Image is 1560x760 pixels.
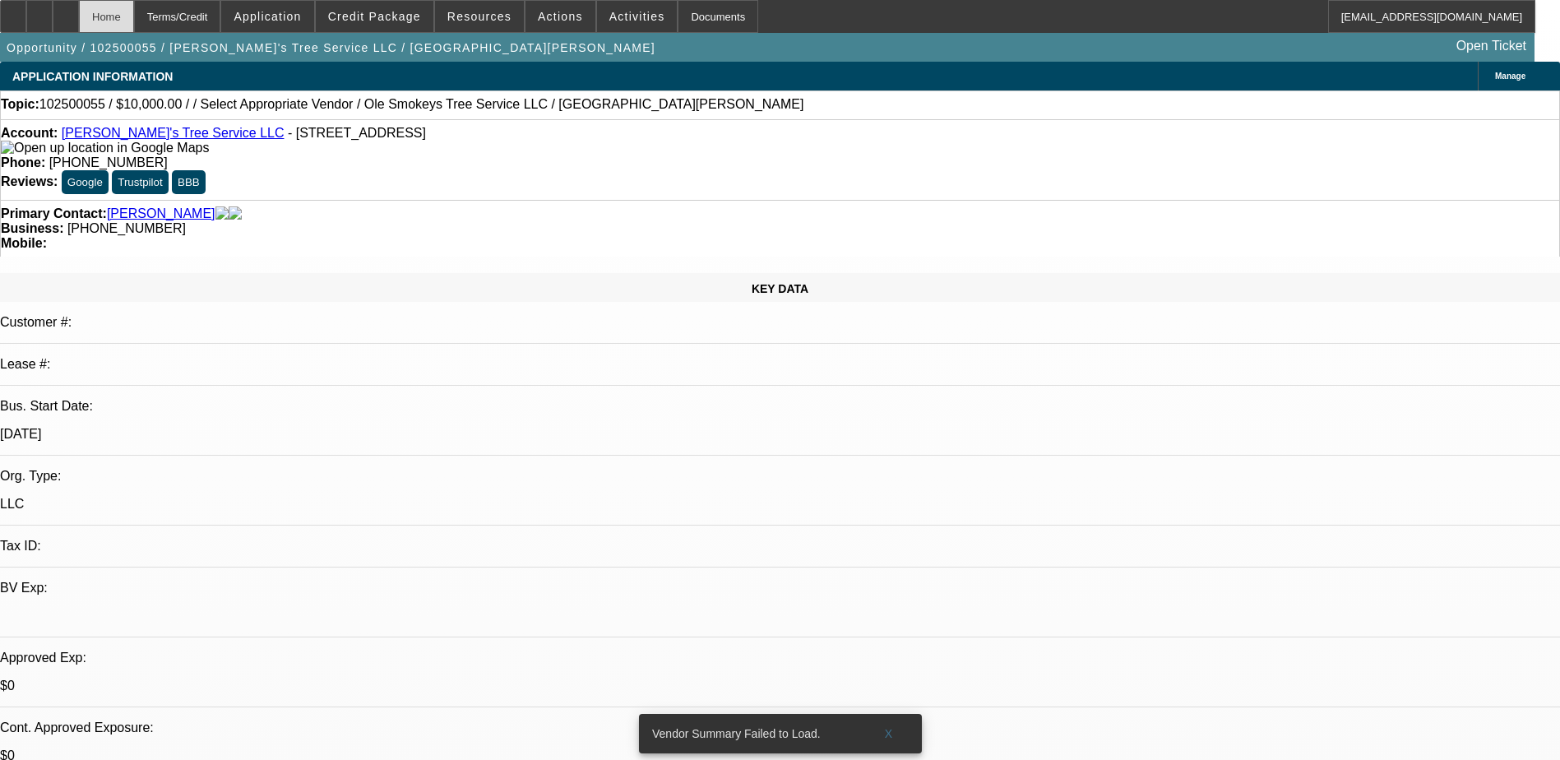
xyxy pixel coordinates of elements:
[62,170,109,194] button: Google
[49,155,168,169] span: [PHONE_NUMBER]
[1,174,58,188] strong: Reviews:
[234,10,301,23] span: Application
[328,10,421,23] span: Credit Package
[538,10,583,23] span: Actions
[1,236,47,250] strong: Mobile:
[7,41,655,54] span: Opportunity / 102500055 / [PERSON_NAME]'s Tree Service LLC / [GEOGRAPHIC_DATA][PERSON_NAME]
[609,10,665,23] span: Activities
[12,70,173,83] span: APPLICATION INFORMATION
[435,1,524,32] button: Resources
[597,1,678,32] button: Activities
[1,97,39,112] strong: Topic:
[229,206,242,221] img: linkedin-icon.png
[39,97,804,112] span: 102500055 / $10,000.00 / / Select Appropriate Vendor / Ole Smokeys Tree Service LLC / [GEOGRAPHIC...
[884,727,893,740] span: X
[1,155,45,169] strong: Phone:
[639,714,863,753] div: Vendor Summary Failed to Load.
[107,206,215,221] a: [PERSON_NAME]
[863,719,915,748] button: X
[316,1,433,32] button: Credit Package
[288,126,426,140] span: - [STREET_ADDRESS]
[67,221,186,235] span: [PHONE_NUMBER]
[215,206,229,221] img: facebook-icon.png
[752,282,808,295] span: KEY DATA
[1,126,58,140] strong: Account:
[1450,32,1533,60] a: Open Ticket
[1495,72,1525,81] span: Manage
[447,10,512,23] span: Resources
[1,141,209,155] img: Open up location in Google Maps
[1,141,209,155] a: View Google Maps
[525,1,595,32] button: Actions
[221,1,313,32] button: Application
[1,206,107,221] strong: Primary Contact:
[112,170,168,194] button: Trustpilot
[1,221,63,235] strong: Business:
[62,126,285,140] a: [PERSON_NAME]'s Tree Service LLC
[172,170,206,194] button: BBB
